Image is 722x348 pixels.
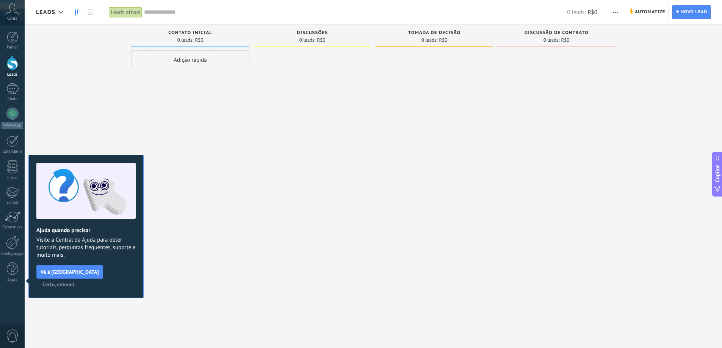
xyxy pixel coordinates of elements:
[36,9,55,16] span: Leads
[42,282,74,287] span: Certo, entendi
[177,38,194,42] span: 0 leads:
[672,5,711,19] a: Novo lead
[2,72,23,77] div: Leads
[2,45,23,50] div: Painel
[2,97,23,101] div: Chats
[109,7,142,18] div: Leads ativos
[135,30,246,37] div: Contato inicial
[714,165,721,182] span: Copilot
[439,38,447,42] span: R$0
[7,16,17,21] span: Conta
[2,200,23,205] div: E-mail
[2,251,23,256] div: Configurações
[635,5,665,19] span: Automatize
[131,50,249,69] div: Adição rápida
[2,176,23,181] div: Listas
[257,30,368,37] div: Discussões
[317,38,325,42] span: R$0
[567,9,586,16] span: 0 leads:
[561,38,569,42] span: R$0
[681,5,707,19] span: Novo lead
[626,5,669,19] a: Automatize
[408,30,460,36] span: Tomada de decisão
[524,30,588,36] span: Discussão de contrato
[610,5,621,19] button: Mais
[84,5,97,20] a: Lista
[195,38,203,42] span: R$0
[36,227,136,234] h2: Ajuda quando precisar
[41,269,99,275] span: Vá à [GEOGRAPHIC_DATA]
[297,30,328,36] span: Discussões
[2,122,23,129] div: WhatsApp
[39,279,78,290] button: Certo, entendi
[2,149,23,154] div: Calendário
[2,278,23,283] div: Ajuda
[379,30,490,37] div: Tomada de decisão
[543,38,560,42] span: 0 leads:
[299,38,316,42] span: 0 leads:
[71,5,84,20] a: Leads
[421,38,438,42] span: 0 leads:
[588,9,597,16] span: R$0
[501,30,612,37] div: Discussão de contrato
[36,265,103,279] button: Vá à [GEOGRAPHIC_DATA]
[2,225,23,230] div: Estatísticas
[168,30,212,36] span: Contato inicial
[36,236,136,259] span: Visite a Central de Ajuda para obter tutoriais, perguntas frequentes, suporte e muito mais.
